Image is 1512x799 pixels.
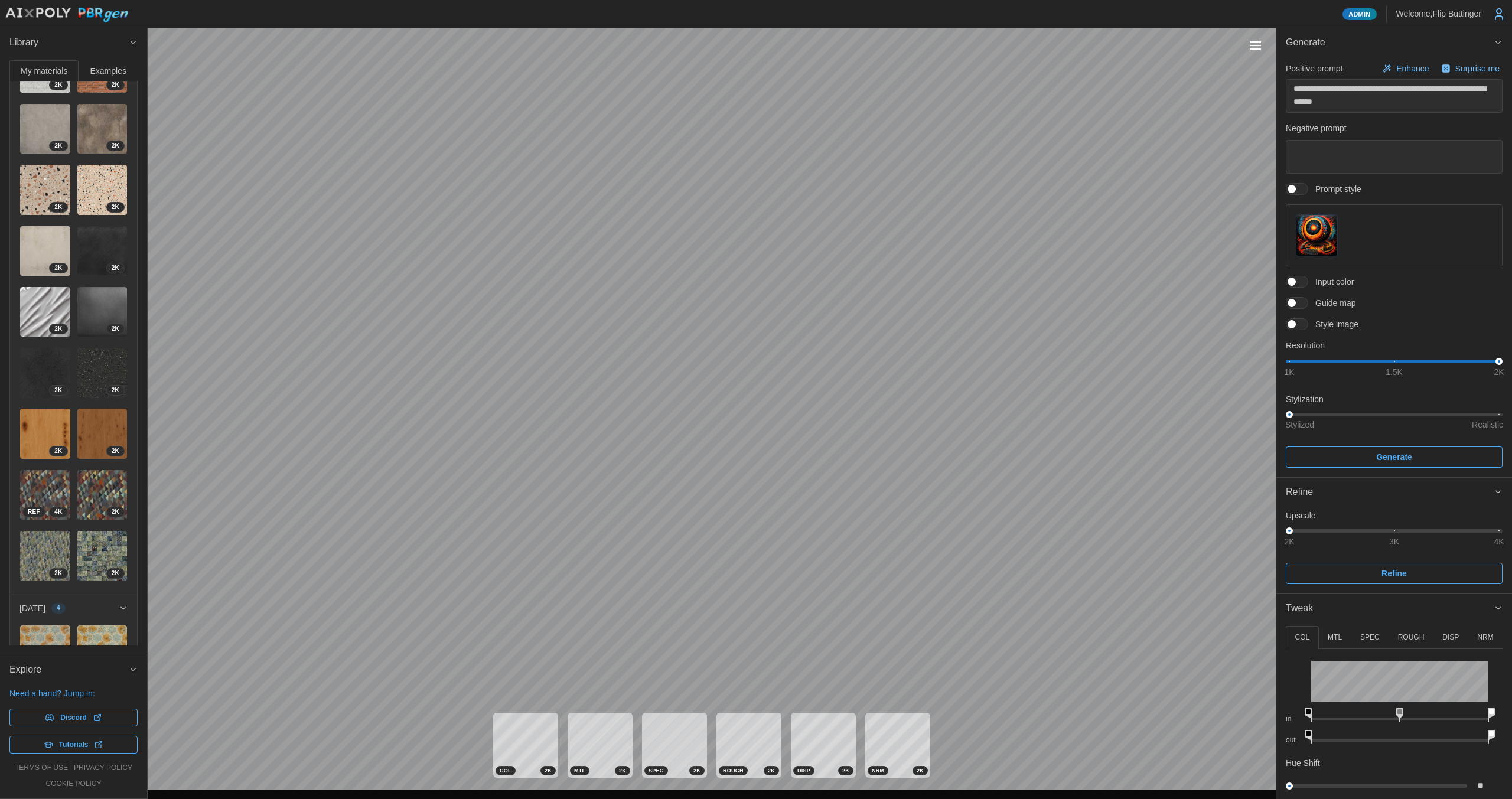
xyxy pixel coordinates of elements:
[77,287,128,337] img: Mmjp5My6CQdL6Zas5D5A
[20,165,70,215] img: PzFBrc3BY1V8X443wn2t
[1348,9,1370,19] span: Admin
[77,348,128,398] img: 5dfhuFMKv2banLSybipd
[1308,297,1355,309] span: Guide map
[1286,446,1503,468] button: Generate
[19,103,71,155] a: RIjlFjRC7OyOcvcdJw2U2K
[1276,507,1512,593] div: Refine
[54,507,62,517] span: 4 K
[1455,63,1502,74] p: Surprise me
[19,226,71,277] a: xqYxXsvVzQKl0K7myYfU2K
[1295,632,1309,643] p: COL
[45,779,101,789] a: cookie policy
[112,141,119,151] span: 2 K
[1381,563,1407,583] span: Refine
[1286,340,1503,351] p: Resolution
[1286,563,1503,584] button: Refine
[1286,28,1494,57] span: Generate
[20,287,70,337] img: oUjZSAtMz0C5iUQajZ0C
[20,470,70,520] img: 2Hd6IL2Zdga8VE87rZBC
[1360,632,1380,643] p: SPEC
[54,386,62,395] span: 2 K
[1442,632,1459,643] p: DISP
[1286,393,1503,405] p: Stylization
[77,469,128,521] a: xGWpigMoCxrrzH8I19Tp2K
[10,622,137,751] div: [DATE]4
[545,767,552,775] span: 2 K
[1438,60,1503,77] button: Surprise me
[77,104,128,154] img: Ph92YSvYHmuN6P6Yy1np
[77,409,128,459] img: vMg6IOVuPVdpSHnhFpfZ
[723,767,744,775] span: ROUGH
[57,604,60,613] span: 4
[9,655,129,684] span: Explore
[1286,63,1342,74] p: Positive prompt
[574,767,585,775] span: MTL
[1276,594,1512,623] button: Tweak
[917,767,924,775] span: 2 K
[9,687,138,699] p: Need a hand? Jump in:
[1296,214,1338,256] button: Prompt style
[77,103,128,155] a: Ph92YSvYHmuN6P6Yy1np2K
[19,602,45,614] p: [DATE]
[1308,276,1354,288] span: Input color
[77,226,128,277] a: BcseKc1U7C6x2z1JO3Ad2K
[842,767,849,775] span: 2 K
[500,767,511,775] span: COL
[1286,485,1494,500] div: Refine
[54,203,62,212] span: 2 K
[1396,8,1481,19] p: Welcome, Flip Buttinger
[19,408,71,459] a: RvWwATI3EI6SZM1WbNSU2K
[10,595,137,621] button: [DATE]4
[1477,632,1493,643] p: NRM
[1379,60,1432,77] button: Enhance
[9,28,129,57] span: Library
[77,165,128,215] img: zpoIjMN0cipXck6NYcsH
[1286,757,1320,769] p: Hue Shift
[1286,510,1503,521] p: Upscale
[19,164,71,216] a: PzFBrc3BY1V8X443wn2t2K
[19,347,71,399] a: 0Qb2oqIiY7Ixfi6RY4152K
[19,625,71,676] a: zOA6wpMh49HYmcXkcS9p4KREF
[1286,714,1302,724] p: in
[54,263,62,273] span: 2 K
[112,507,119,517] span: 2 K
[693,767,700,775] span: 2 K
[20,409,70,459] img: RvWwATI3EI6SZM1WbNSU
[54,446,62,456] span: 2 K
[1308,183,1361,195] span: Prompt style
[9,736,138,754] a: Tutorials
[112,324,119,334] span: 2 K
[74,763,132,773] a: privacy policy
[77,470,128,520] img: xGWpigMoCxrrzH8I19Tp
[77,625,128,676] a: 8pD08WOlbdNONgS7YLsV2K
[112,569,119,578] span: 2 K
[1276,57,1512,477] div: Generate
[54,141,62,151] span: 2 K
[797,767,810,775] span: DISP
[77,531,128,581] img: affG4KWeTCLsxOuXvlx0
[1376,447,1412,467] span: Generate
[1247,37,1264,54] button: Toggle viewport controls
[28,507,40,517] span: REF
[1396,63,1431,74] p: Enhance
[54,80,62,90] span: 2 K
[112,446,119,456] span: 2 K
[54,324,62,334] span: 2 K
[619,767,626,775] span: 2 K
[112,203,119,212] span: 2 K
[1286,122,1503,134] p: Negative prompt
[1286,594,1494,623] span: Tweak
[649,767,664,775] span: SPEC
[872,767,884,775] span: NRM
[1308,318,1358,330] span: Style image
[90,67,126,75] span: Examples
[20,104,70,154] img: RIjlFjRC7OyOcvcdJw2U
[20,625,70,676] img: zOA6wpMh49HYmcXkcS9p
[20,531,70,581] img: h8yUGFMEzmwuNOFwn2kb
[60,709,87,726] span: Discord
[19,530,71,582] a: h8yUGFMEzmwuNOFwn2kb2K
[77,347,128,399] a: 5dfhuFMKv2banLSybipd2K
[1276,478,1512,507] button: Refine
[19,286,71,338] a: oUjZSAtMz0C5iUQajZ0C2K
[21,67,67,75] span: My materials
